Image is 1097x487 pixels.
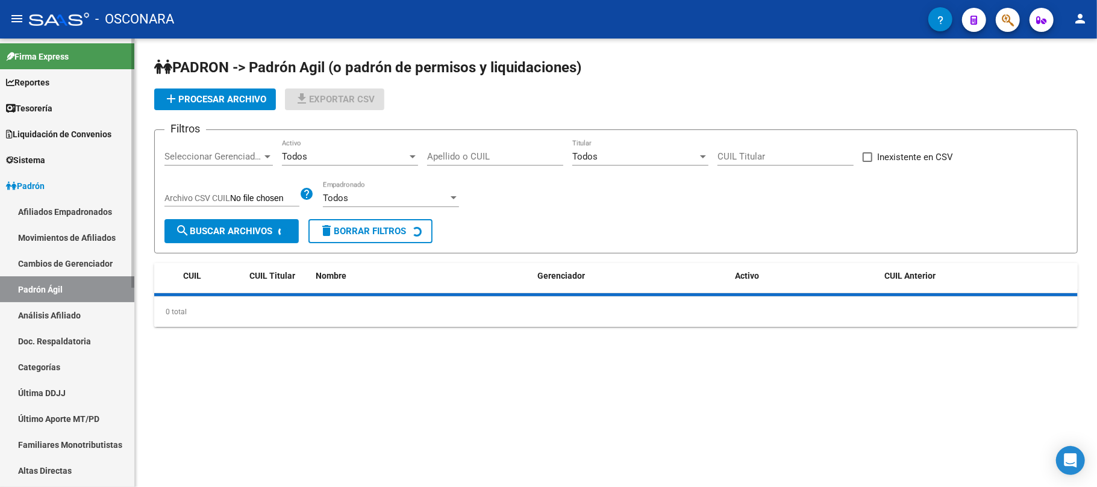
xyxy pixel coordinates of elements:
button: Procesar archivo [154,88,276,110]
span: Exportar CSV [295,94,375,105]
span: Nombre [316,271,346,281]
span: Liquidación de Convenios [6,128,111,141]
span: Padrón [6,179,45,193]
mat-icon: add [164,92,178,106]
datatable-header-cell: Activo [731,263,880,289]
mat-icon: search [175,223,190,238]
h3: Filtros [164,120,206,137]
span: Sistema [6,154,45,167]
span: Firma Express [6,50,69,63]
mat-icon: person [1073,11,1087,26]
datatable-header-cell: Nombre [311,263,533,289]
span: Reportes [6,76,49,89]
button: Exportar CSV [285,88,384,110]
datatable-header-cell: CUIL [178,263,245,289]
span: Archivo CSV CUIL [164,193,230,203]
span: Gerenciador [537,271,585,281]
div: 0 total [154,297,1078,327]
div: Open Intercom Messenger [1056,446,1085,475]
span: - OSCONARA [95,6,174,33]
span: CUIL Anterior [885,271,936,281]
span: Todos [572,151,598,162]
span: PADRON -> Padrón Agil (o padrón de permisos y liquidaciones) [154,59,581,76]
datatable-header-cell: CUIL Titular [245,263,311,289]
button: Borrar Filtros [308,219,433,243]
span: Buscar Archivos [175,226,272,237]
mat-icon: file_download [295,92,309,106]
span: Todos [282,151,307,162]
datatable-header-cell: Gerenciador [533,263,730,289]
span: CUIL Titular [249,271,295,281]
datatable-header-cell: CUIL Anterior [880,263,1078,289]
span: Todos [323,193,348,203]
mat-icon: menu [10,11,24,26]
mat-icon: help [299,187,314,201]
span: Procesar archivo [164,94,266,105]
input: Archivo CSV CUIL [230,193,299,204]
button: Buscar Archivos [164,219,299,243]
span: Inexistente en CSV [877,150,953,164]
span: Activo [736,271,760,281]
span: CUIL [183,271,201,281]
mat-icon: delete [319,223,334,238]
span: Seleccionar Gerenciador [164,151,262,162]
span: Tesorería [6,102,52,115]
span: Borrar Filtros [319,226,406,237]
